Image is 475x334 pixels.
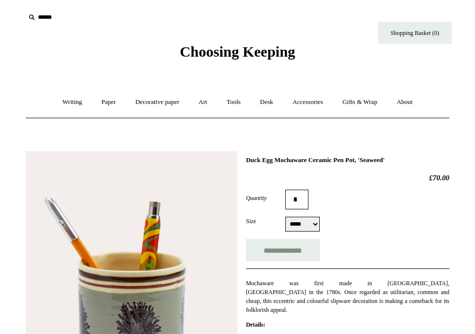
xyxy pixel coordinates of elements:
strong: Details: [246,321,265,328]
a: Decorative paper [127,89,188,115]
label: Quantity [246,194,285,202]
a: Desk [251,89,282,115]
a: About [388,89,422,115]
span: Choosing Keeping [180,43,295,60]
a: Gifts & Wrap [334,89,386,115]
a: Accessories [284,89,332,115]
label: Size [246,217,285,226]
h2: £70.00 [246,173,449,182]
p: Mochaware was first made in [GEOGRAPHIC_DATA], [GEOGRAPHIC_DATA] in the 1780s. Once regarded as u... [246,279,449,314]
a: Shopping Basket (0) [378,22,452,44]
a: Art [190,89,216,115]
a: Choosing Keeping [180,51,295,58]
a: Paper [93,89,125,115]
a: Tools [218,89,250,115]
h1: Duck Egg Mochaware Ceramic Pen Pot, 'Seaweed' [246,156,449,164]
a: Writing [54,89,91,115]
